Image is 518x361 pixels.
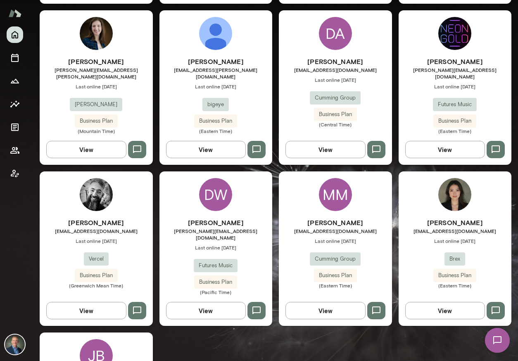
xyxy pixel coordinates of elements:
[310,94,361,102] span: Cumming Group
[438,178,471,211] img: Flora Zhang
[159,128,273,134] span: (Eastern Time)
[399,218,512,228] h6: [PERSON_NAME]
[7,142,23,159] button: Members
[194,278,237,286] span: Business Plan
[159,83,273,90] span: Last online [DATE]
[399,282,512,289] span: (Eastern Time)
[194,117,237,125] span: Business Plan
[279,237,392,244] span: Last online [DATE]
[166,302,246,319] button: View
[194,261,238,270] span: Futures Music
[319,178,352,211] div: MM
[399,57,512,66] h6: [PERSON_NAME]
[314,110,357,119] span: Business Plan
[40,66,153,80] span: [PERSON_NAME][EMAIL_ADDRESS][PERSON_NAME][DOMAIN_NAME]
[166,141,246,158] button: View
[279,76,392,83] span: Last online [DATE]
[279,121,392,128] span: (Central Time)
[279,66,392,73] span: [EMAIL_ADDRESS][DOMAIN_NAME]
[433,271,476,280] span: Business Plan
[159,57,273,66] h6: [PERSON_NAME]
[279,57,392,66] h6: [PERSON_NAME]
[7,73,23,89] button: Growth Plan
[433,117,476,125] span: Business Plan
[202,100,229,109] span: bigeye
[285,141,366,158] button: View
[5,335,25,354] img: Michael Alden
[405,141,485,158] button: View
[399,228,512,234] span: [EMAIL_ADDRESS][DOMAIN_NAME]
[7,50,23,66] button: Sessions
[399,128,512,134] span: (Eastern Time)
[399,66,512,80] span: [PERSON_NAME][EMAIL_ADDRESS][DOMAIN_NAME]
[279,228,392,234] span: [EMAIL_ADDRESS][DOMAIN_NAME]
[70,100,122,109] span: [PERSON_NAME]
[399,83,512,90] span: Last online [DATE]
[84,255,109,263] span: Vercel
[285,302,366,319] button: View
[40,228,153,234] span: [EMAIL_ADDRESS][DOMAIN_NAME]
[7,26,23,43] button: Home
[7,119,23,135] button: Documents
[159,218,273,228] h6: [PERSON_NAME]
[279,218,392,228] h6: [PERSON_NAME]
[433,100,477,109] span: Futures Music
[46,302,126,319] button: View
[40,218,153,228] h6: [PERSON_NAME]
[40,57,153,66] h6: [PERSON_NAME]
[319,17,352,50] div: DA
[159,66,273,80] span: [EMAIL_ADDRESS][PERSON_NAME][DOMAIN_NAME]
[80,17,113,50] img: Anna Chilstedt
[199,17,232,50] img: Drew Stark
[279,282,392,289] span: (Eastern Time)
[444,255,465,263] span: Brex
[40,237,153,244] span: Last online [DATE]
[7,96,23,112] button: Insights
[75,271,118,280] span: Business Plan
[80,178,113,211] img: Matt Cleghorn
[405,302,485,319] button: View
[40,282,153,289] span: (Greenwich Mean Time)
[40,83,153,90] span: Last online [DATE]
[8,5,21,21] img: Mento
[159,244,273,251] span: Last online [DATE]
[159,289,273,295] span: (Pacific Time)
[75,117,118,125] span: Business Plan
[310,255,361,263] span: Cumming Group
[40,128,153,134] span: (Mountain Time)
[438,17,471,50] img: Derek Davies
[399,237,512,244] span: Last online [DATE]
[7,165,23,182] button: Client app
[314,271,357,280] span: Business Plan
[199,178,232,211] div: DW
[46,141,126,158] button: View
[159,228,273,241] span: [PERSON_NAME][EMAIL_ADDRESS][DOMAIN_NAME]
